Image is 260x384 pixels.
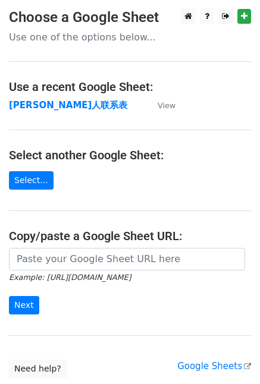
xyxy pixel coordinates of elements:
a: Need help? [9,360,67,378]
input: Next [9,296,39,314]
a: [PERSON_NAME]人联系表 [9,100,127,111]
small: Example: [URL][DOMAIN_NAME] [9,273,131,282]
a: View [146,100,176,111]
input: Paste your Google Sheet URL here [9,248,245,270]
h3: Choose a Google Sheet [9,9,251,26]
a: Select... [9,171,54,190]
h4: Use a recent Google Sheet: [9,80,251,94]
a: Google Sheets [177,361,251,372]
small: View [158,101,176,110]
h4: Select another Google Sheet: [9,148,251,162]
p: Use one of the options below... [9,31,251,43]
h4: Copy/paste a Google Sheet URL: [9,229,251,243]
